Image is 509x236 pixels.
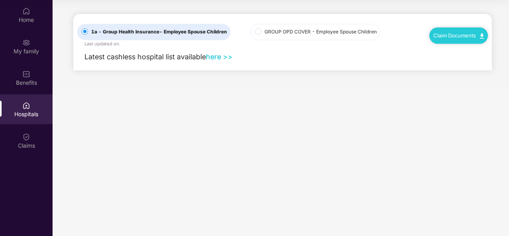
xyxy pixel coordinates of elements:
span: Latest cashless hospital list available [84,53,206,61]
span: - Employee Spouse Children [159,29,227,35]
img: svg+xml;base64,PHN2ZyBpZD0iQmVuZWZpdHMiIHhtbG5zPSJodHRwOi8vd3d3LnczLm9yZy8yMDAwL3N2ZyIgd2lkdGg9Ij... [22,70,30,78]
img: svg+xml;base64,PHN2ZyB3aWR0aD0iMjAiIGhlaWdodD0iMjAiIHZpZXdCb3g9IjAgMCAyMCAyMCIgZmlsbD0ibm9uZSIgeG... [22,39,30,47]
img: svg+xml;base64,PHN2ZyBpZD0iSG9zcGl0YWxzIiB4bWxucz0iaHR0cDovL3d3dy53My5vcmcvMjAwMC9zdmciIHdpZHRoPS... [22,101,30,109]
div: Last updated on . [84,40,120,47]
img: svg+xml;base64,PHN2ZyB4bWxucz0iaHR0cDovL3d3dy53My5vcmcvMjAwMC9zdmciIHdpZHRoPSIxMC40IiBoZWlnaHQ9Ij... [480,33,484,39]
img: svg+xml;base64,PHN2ZyBpZD0iSG9tZSIgeG1sbnM9Imh0dHA6Ly93d3cudzMub3JnLzIwMDAvc3ZnIiB3aWR0aD0iMjAiIG... [22,7,30,15]
span: - Employee Spouse Children [312,29,377,35]
span: GROUP OPD COVER [261,28,380,36]
span: 1a - Group Health Insurance [88,28,230,36]
a: Claim Documents [433,32,484,39]
a: here >> [206,53,233,61]
img: svg+xml;base64,PHN2ZyBpZD0iQ2xhaW0iIHhtbG5zPSJodHRwOi8vd3d3LnczLm9yZy8yMDAwL3N2ZyIgd2lkdGg9IjIwIi... [22,133,30,141]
